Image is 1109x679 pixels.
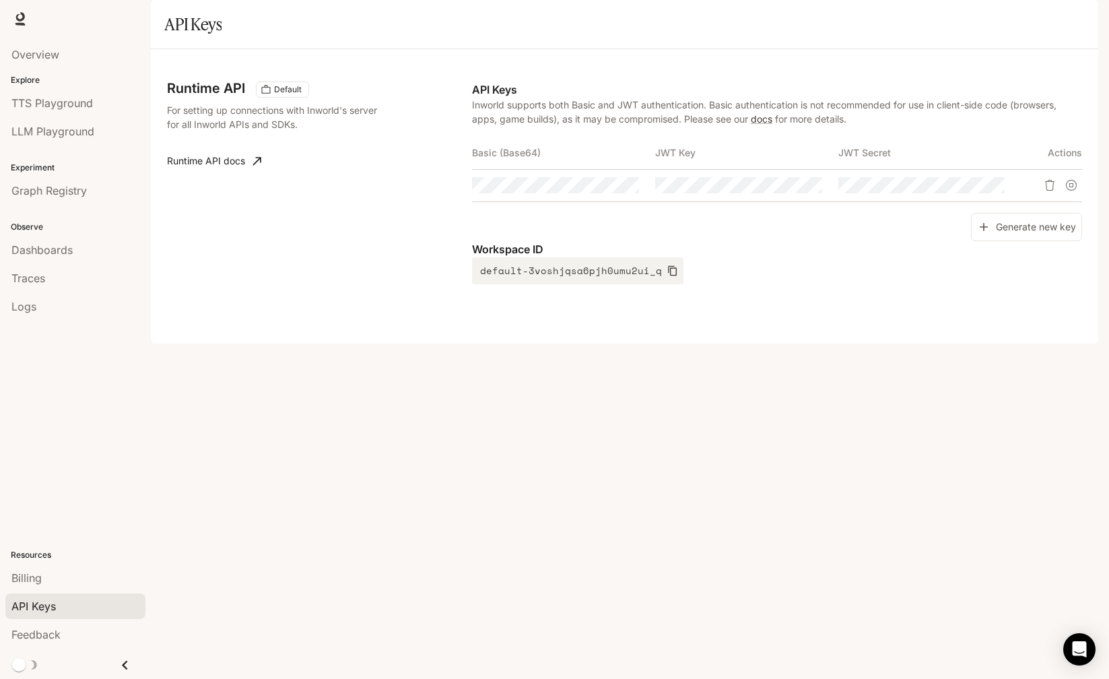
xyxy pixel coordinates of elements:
button: Generate new key [971,213,1082,242]
h1: API Keys [164,11,222,38]
p: API Keys [472,82,1082,98]
th: Actions [1021,137,1082,169]
th: Basic (Base64) [472,137,655,169]
h3: Runtime API [167,82,245,95]
p: For setting up connections with Inworld's server for all Inworld APIs and SDKs. [167,103,388,131]
th: JWT Key [655,137,838,169]
a: docs [751,113,772,125]
button: default-3voshjqsa6pjh0umu2ui_q [472,257,683,284]
th: JWT Secret [838,137,1021,169]
div: These keys will apply to your current workspace only [256,82,309,98]
button: Suspend API key [1061,174,1082,196]
p: Inworld supports both Basic and JWT authentication. Basic authentication is not recommended for u... [472,98,1082,126]
p: Workspace ID [472,241,1082,257]
span: Default [269,84,307,96]
a: Runtime API docs [162,148,267,174]
div: Open Intercom Messenger [1063,633,1096,666]
button: Delete API key [1039,174,1061,196]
